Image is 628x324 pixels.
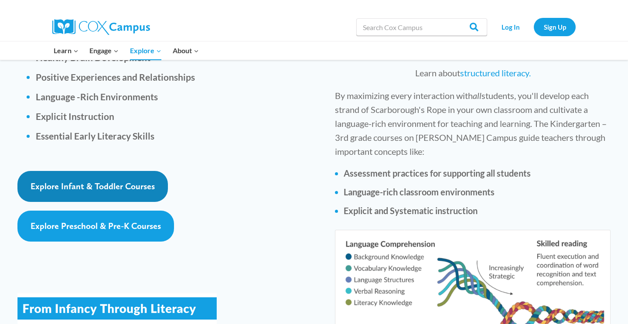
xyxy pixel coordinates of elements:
b: Essential Early Literacy Skills [36,130,154,141]
b: Language -Rich Environments [36,91,158,102]
nav: Primary Navigation [48,41,204,60]
button: Child menu of Learn [48,41,84,60]
i: all [473,90,481,101]
span: Explore Preschool & Pre-K Courses [31,221,161,231]
p: By maximizing every interaction with students, you'll develop each strand of Scarborough's Rope i... [335,89,611,158]
p: Learn about [335,66,611,80]
input: Search Cox Campus [356,18,487,36]
span: Explore Infant & Toddler Courses [31,181,155,191]
strong: Explicit and Systematic instruction [344,205,478,216]
button: Child menu of Explore [124,41,167,60]
a: structured literacy. [460,68,531,78]
nav: Secondary Navigation [491,18,576,36]
a: Log In [491,18,529,36]
a: Explore Preschool & Pre-K Courses [17,211,174,242]
button: Child menu of Engage [84,41,125,60]
img: Cox Campus [52,19,150,35]
button: Child menu of About [167,41,205,60]
b: Explicit Instruction [36,111,114,122]
a: Sign Up [534,18,576,36]
a: Explore Infant & Toddler Courses [17,171,168,202]
strong: Language-rich classroom environments [344,187,495,197]
strong: Assessment practices for supporting all students [344,168,531,178]
b: Positive Experiences and Relationships [36,72,195,82]
strong: Healthy Brain Development [36,52,150,63]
